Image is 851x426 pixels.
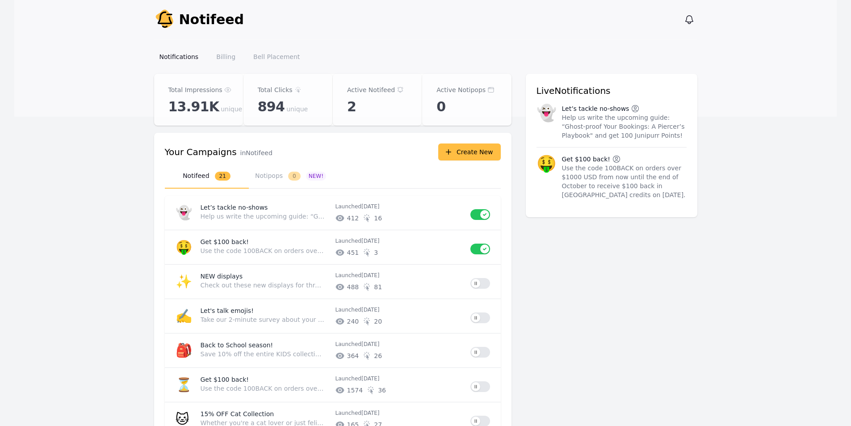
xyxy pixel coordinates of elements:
[201,203,328,212] p: Let’s tackle no-shows
[201,272,328,281] p: NEW displays
[201,350,325,359] p: Save 10% off the entire KIDS collection until [DATE].
[201,409,328,418] p: 15% OFF Cat Collection
[438,143,501,160] button: Create New
[201,341,328,350] p: Back to School season!
[361,203,380,210] time: 2025-10-09T13:46:37.651Z
[306,172,326,181] span: NEW!
[165,333,501,367] a: 🎒Back to School season!Save 10% off the entire KIDS collection until [DATE].Launched[DATE]36426
[154,9,176,30] img: Your Company
[335,375,463,382] p: Launched
[288,172,301,181] span: 0
[374,214,382,223] span: # of unique clicks
[374,283,382,291] span: # of unique clicks
[249,164,333,189] button: Notipops0NEW!
[165,299,501,333] a: ✍️Let's talk emojis!Take our 2-minute survey about your emoji preferences and get 100 Junipurr Re...
[240,148,272,157] p: in Notifeed
[537,104,557,140] span: 👻
[361,410,380,416] time: 2025-08-08T13:39:07.326Z
[201,237,328,246] p: Get $100 back!
[347,84,395,95] p: Active Notifeed
[347,386,363,395] span: # of unique impressions
[258,84,293,95] p: Total Clicks
[335,341,463,348] p: Launched
[562,113,687,140] p: Help us write the upcoming guide: “Ghost-proof Your Bookings: A Piercer’s Playbook" and get 100 J...
[201,384,325,393] p: Use the code 100BACK on orders over $1000 USD until the end of august to get $100 in credits on [...
[347,317,359,326] span: # of unique impressions
[361,341,380,347] time: 2025-08-21T16:07:30.646Z
[176,377,192,392] span: ⏳
[347,214,359,223] span: # of unique impressions
[165,164,501,189] nav: Tabs
[335,306,463,313] p: Launched
[537,84,687,97] h3: Live Notifications
[335,237,463,245] p: Launched
[562,155,610,164] p: Get $100 back!
[562,104,629,113] p: Let’s tackle no-shows
[165,265,501,299] a: ✨NEW displaysCheck out these new displays for threaded ends with threaded posts included!Launched...
[176,205,192,220] span: 👻
[347,283,359,291] span: # of unique impressions
[221,105,242,114] span: unique
[176,308,192,324] span: ✍️
[168,99,219,115] span: 13.91K
[374,248,378,257] span: # of unique clicks
[201,375,328,384] p: Get $100 back!
[361,307,380,313] time: 2025-09-16T15:28:09.154Z
[361,238,380,244] time: 2025-10-08T20:14:32.325Z
[335,409,463,417] p: Launched
[201,306,328,315] p: Let's talk emojis!
[248,49,305,65] a: Bell Placement
[176,239,192,255] span: 🤑
[347,248,359,257] span: # of unique impressions
[154,9,244,30] a: Notifeed
[347,99,356,115] span: 2
[165,146,237,158] h3: Your Campaigns
[378,386,386,395] span: # of unique clicks
[537,155,557,199] span: 🤑
[347,351,359,360] span: # of unique impressions
[176,342,192,358] span: 🎒
[286,105,308,114] span: unique
[374,351,382,360] span: # of unique clicks
[201,281,325,290] p: Check out these new displays for threaded ends with threaded posts included!
[176,274,192,289] span: ✨
[165,368,501,402] a: ⏳Get $100 back!Use the code 100BACK on orders over $1000 USD until the end of august to get $100 ...
[165,164,249,189] button: Notifeed21
[165,230,501,264] a: 🤑Get $100 back!Use the code 100BACK on orders over $1000 USD from now until the end of October to...
[436,99,445,115] span: 0
[361,375,380,382] time: 2025-08-12T13:54:18.105Z
[562,164,687,199] p: Use the code 100BACK on orders over $1000 USD from now until the end of October to receive $100 b...
[335,272,463,279] p: Launched
[215,172,231,181] span: 21
[335,203,463,210] p: Launched
[154,49,204,65] a: Notifications
[436,84,486,95] p: Active Notipops
[165,196,501,230] a: 👻Let’s tackle no-showsHelp us write the upcoming guide: “Ghost-proof Your Bookings: A Piercer’s P...
[361,272,380,278] time: 2025-09-19T16:40:23.704Z
[374,317,382,326] span: # of unique clicks
[258,99,285,115] span: 894
[201,212,325,221] p: Help us write the upcoming guide: “Ghost-proof Your Bookings: A Piercer’s Playbook" and get 100 J...
[201,315,325,324] p: Take our 2-minute survey about your emoji preferences and get 100 Junipurr Rewards. You have unti...
[168,84,222,95] p: Total Impressions
[201,246,325,255] p: Use the code 100BACK on orders over $1000 USD from now until the end of October to receive $100 b...
[211,49,241,65] a: Billing
[179,12,244,28] span: Notifeed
